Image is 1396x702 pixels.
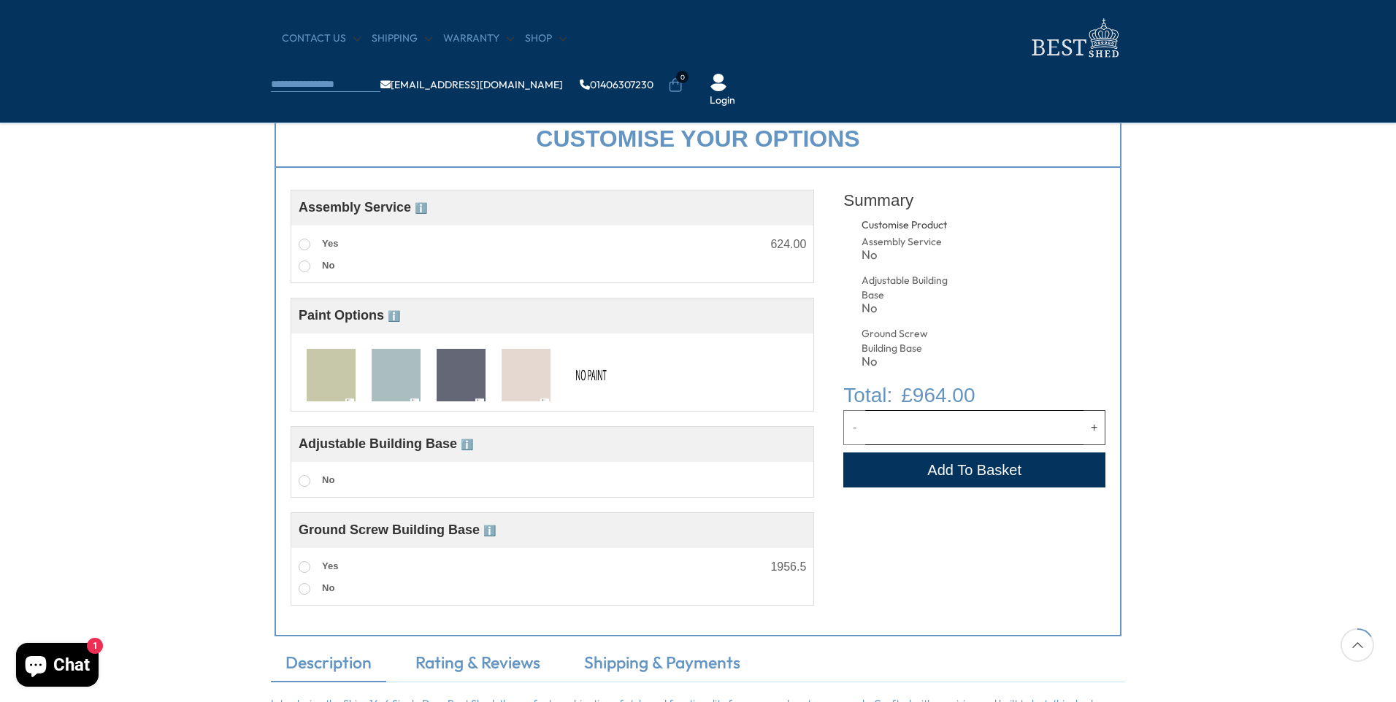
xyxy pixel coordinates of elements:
[388,310,400,322] span: ℹ️
[862,274,951,302] div: Adjustable Building Base
[569,651,755,682] a: Shipping & Payments
[770,561,806,573] div: 1956.5
[770,239,806,250] div: 624.00
[580,80,653,90] a: 01406307230
[299,436,473,451] span: Adjustable Building Base
[443,31,514,46] a: Warranty
[843,182,1105,218] div: Summary
[710,93,735,108] a: Login
[322,238,338,249] span: Yes
[437,349,486,403] img: T7033
[461,439,473,450] span: ℹ️
[322,260,334,271] span: No
[372,31,432,46] a: Shipping
[502,349,551,403] img: T7078
[300,342,362,404] div: T7010
[415,202,427,214] span: ℹ️
[307,349,356,403] img: T7010
[299,200,427,215] span: Assembly Service
[495,342,557,404] div: T7078
[862,218,1002,233] div: Customise Product
[299,308,400,323] span: Paint Options
[862,235,951,250] div: Assembly Service
[322,474,334,485] span: No
[401,651,555,682] a: Rating & Reviews
[299,522,496,537] span: Ground Screw Building Base
[862,302,951,315] div: No
[1084,410,1105,445] button: Increase quantity
[668,78,683,93] a: 0
[710,74,727,91] img: User Icon
[901,380,975,410] span: £964.00
[843,410,865,445] button: Decrease quantity
[862,327,951,355] div: Ground Screw Building Base
[275,110,1121,168] div: Customise your options
[483,525,496,536] span: ℹ️
[430,342,492,404] div: T7033
[676,71,689,83] span: 0
[372,349,421,403] img: T7024
[380,80,563,90] a: [EMAIL_ADDRESS][DOMAIN_NAME]
[322,560,338,571] span: Yes
[560,342,622,404] div: No Paint
[862,355,951,368] div: No
[1023,15,1125,62] img: logo
[525,31,567,46] a: Shop
[865,410,1084,445] input: Quantity
[567,349,615,403] img: No Paint
[322,582,334,593] span: No
[12,643,103,690] inbox-online-store-chat: Shopify online store chat
[365,342,427,404] div: T7024
[282,31,361,46] a: CONTACT US
[862,249,951,261] div: No
[271,651,386,682] a: Description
